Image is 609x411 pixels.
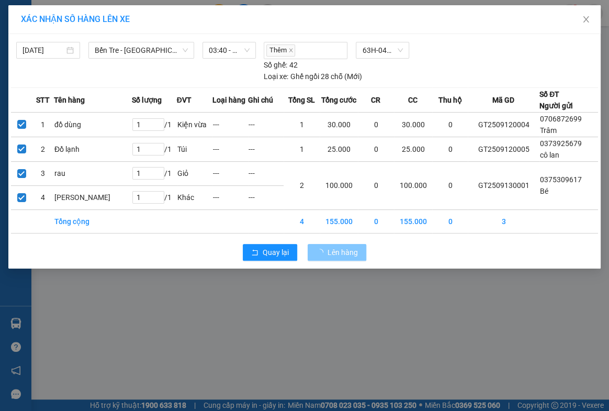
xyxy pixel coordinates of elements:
span: Tên hàng [54,94,85,106]
span: Loại hàng [212,94,245,106]
button: Close [571,5,601,35]
td: [PERSON_NAME] [54,185,132,209]
td: 1 [284,112,319,137]
span: Lên hàng [328,247,358,258]
span: 0706872699 [540,115,582,123]
td: Khác [177,185,212,209]
td: / 1 [132,112,177,137]
td: 100.000 [320,161,358,209]
span: 03:40 - 63H-048.20 [209,42,250,58]
span: Bé [540,187,548,195]
td: --- [212,137,248,161]
button: rollbackQuay lại [243,244,297,261]
td: 2 [32,137,54,161]
td: 0 [432,137,468,161]
td: --- [212,185,248,209]
td: 4 [284,209,319,233]
input: 13/09/2025 [22,45,64,56]
td: GT2509130001 [468,161,539,209]
td: --- [248,161,284,185]
span: loading [316,249,328,256]
span: rollback [251,249,258,257]
td: 0 [358,112,393,137]
span: close [288,48,294,53]
td: --- [248,185,284,209]
span: CC [408,94,418,106]
span: close [582,15,590,24]
td: --- [248,137,284,161]
td: 155.000 [320,209,358,233]
td: 3 [32,161,54,185]
button: Lên hàng [308,244,366,261]
td: --- [212,161,248,185]
td: 1 [284,137,319,161]
td: 0 [358,209,393,233]
td: 2 [284,161,319,209]
span: ĐVT [177,94,191,106]
span: Quay lại [263,247,289,258]
td: 0 [432,209,468,233]
td: / 1 [132,137,177,161]
span: Trâm [540,126,557,135]
td: 3 [468,209,539,233]
td: 25.000 [320,137,358,161]
td: 0 [358,137,393,161]
span: Ghi chú [248,94,273,106]
td: 30.000 [394,112,433,137]
td: --- [212,112,248,137]
td: Giỏ [177,161,212,185]
td: GT2509120004 [468,112,539,137]
td: rau [54,161,132,185]
td: Kiện vừa [177,112,212,137]
td: 30.000 [320,112,358,137]
span: Thêm [266,45,295,57]
td: 155.000 [394,209,433,233]
span: 0373925679 [540,139,582,148]
td: 0 [432,161,468,209]
span: Mã GD [492,94,514,106]
td: 4 [32,185,54,209]
td: GT2509120005 [468,137,539,161]
span: Số ghế: [264,59,287,71]
span: STT [36,94,50,106]
td: Tổng cộng [54,209,132,233]
div: 42 [264,59,297,71]
span: 0375309617 [540,175,582,184]
span: cô lan [540,151,559,159]
td: --- [248,112,284,137]
td: 0 [358,161,393,209]
td: 1 [32,112,54,137]
td: Túi [177,137,212,161]
td: 100.000 [394,161,433,209]
td: đồ dùng [54,112,132,137]
span: 63H-048.20 [362,42,402,58]
div: Số ĐT Người gửi [539,88,573,112]
td: Đồ lạnh [54,137,132,161]
span: Loại xe: [264,71,288,82]
span: down [182,47,188,53]
span: Tổng SL [288,94,314,106]
span: Số lượng [132,94,162,106]
span: CR [371,94,380,106]
td: / 1 [132,161,177,185]
td: 25.000 [394,137,433,161]
span: Thu hộ [438,94,461,106]
span: Bến Tre - Sài Gòn [95,42,187,58]
span: Tổng cước [321,94,356,106]
div: Ghế ngồi 28 chỗ (Mới) [264,71,362,82]
td: / 1 [132,185,177,209]
span: XÁC NHẬN SỐ HÀNG LÊN XE [21,14,130,24]
td: 0 [432,112,468,137]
